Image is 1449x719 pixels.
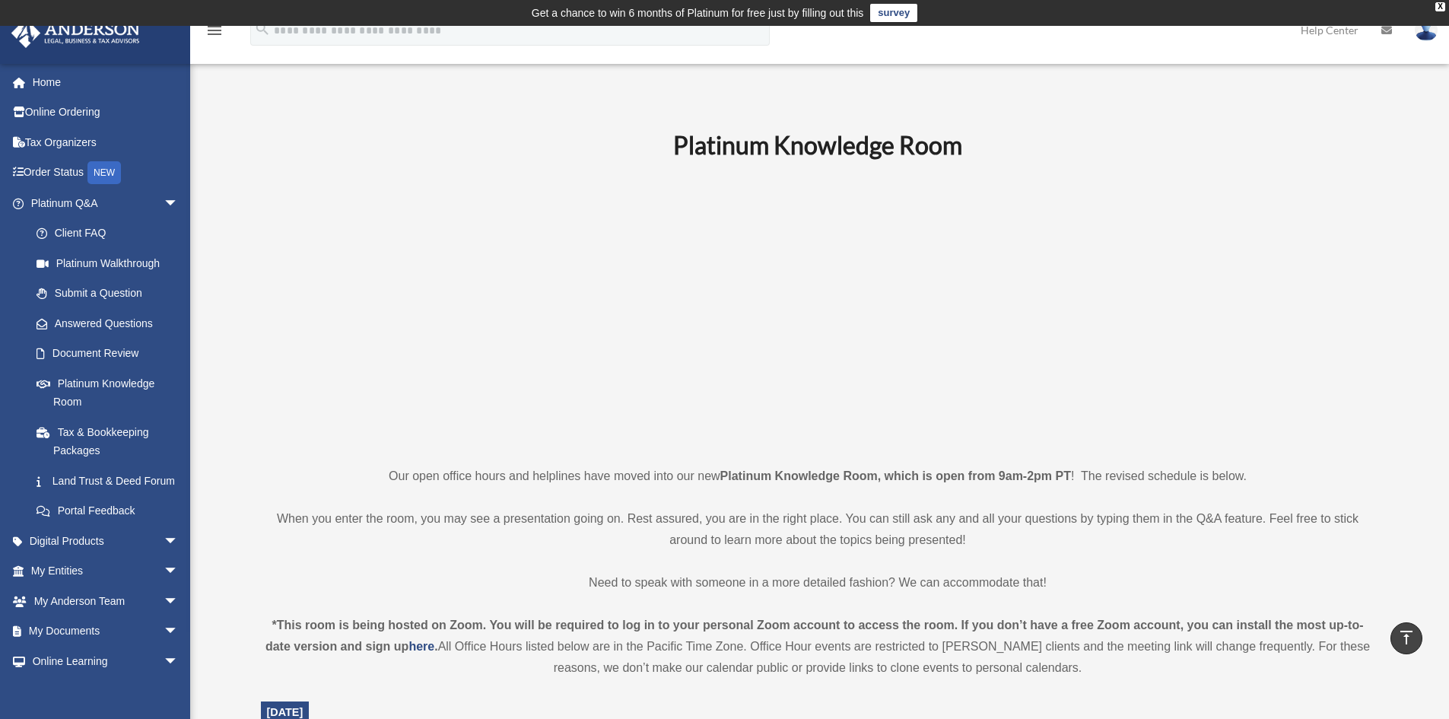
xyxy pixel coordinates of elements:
a: survey [870,4,917,22]
a: Order StatusNEW [11,157,202,189]
a: Portal Feedback [21,496,202,527]
a: here [408,640,434,653]
strong: . [434,640,437,653]
p: When you enter the room, you may see a presentation going on. Rest assured, you are in the right ... [261,508,1375,551]
a: Digital Productsarrow_drop_down [11,526,202,556]
a: Answered Questions [21,308,202,339]
iframe: 231110_Toby_KnowledgeRoom [589,180,1046,437]
a: My Entitiesarrow_drop_down [11,556,202,587]
span: arrow_drop_down [164,586,194,617]
strong: Platinum Knowledge Room, which is open from 9am-2pm PT [720,469,1071,482]
a: Home [11,67,202,97]
i: search [254,21,271,37]
span: arrow_drop_down [164,526,194,557]
i: vertical_align_top [1397,628,1416,647]
a: Platinum Knowledge Room [21,368,194,417]
p: Our open office hours and helplines have moved into our new ! The revised schedule is below. [261,466,1375,487]
a: Online Learningarrow_drop_down [11,646,202,676]
div: All Office Hours listed below are in the Pacific Time Zone. Office Hour events are restricted to ... [261,615,1375,679]
span: [DATE] [267,706,303,718]
strong: *This room is being hosted on Zoom. You will be required to log in to your personal Zoom account ... [265,619,1364,653]
a: Platinum Walkthrough [21,248,202,278]
p: Need to speak with someone in a more detailed fashion? We can accommodate that! [261,572,1375,593]
a: Tax & Bookkeeping Packages [21,417,202,466]
div: NEW [87,161,121,184]
span: arrow_drop_down [164,646,194,677]
div: Get a chance to win 6 months of Platinum for free just by filling out this [532,4,864,22]
a: My Anderson Teamarrow_drop_down [11,586,202,616]
img: User Pic [1415,19,1438,41]
a: My Documentsarrow_drop_down [11,616,202,647]
span: arrow_drop_down [164,188,194,219]
img: Anderson Advisors Platinum Portal [7,18,145,48]
b: Platinum Knowledge Room [673,130,962,160]
a: Online Ordering [11,97,202,128]
a: Platinum Q&Aarrow_drop_down [11,188,202,218]
a: vertical_align_top [1390,622,1422,654]
a: Client FAQ [21,218,202,249]
i: menu [205,21,224,40]
a: Submit a Question [21,278,202,309]
a: Land Trust & Deed Forum [21,466,202,496]
a: Document Review [21,339,202,369]
span: arrow_drop_down [164,616,194,647]
a: menu [205,27,224,40]
div: close [1435,2,1445,11]
a: Tax Organizers [11,127,202,157]
span: arrow_drop_down [164,556,194,587]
